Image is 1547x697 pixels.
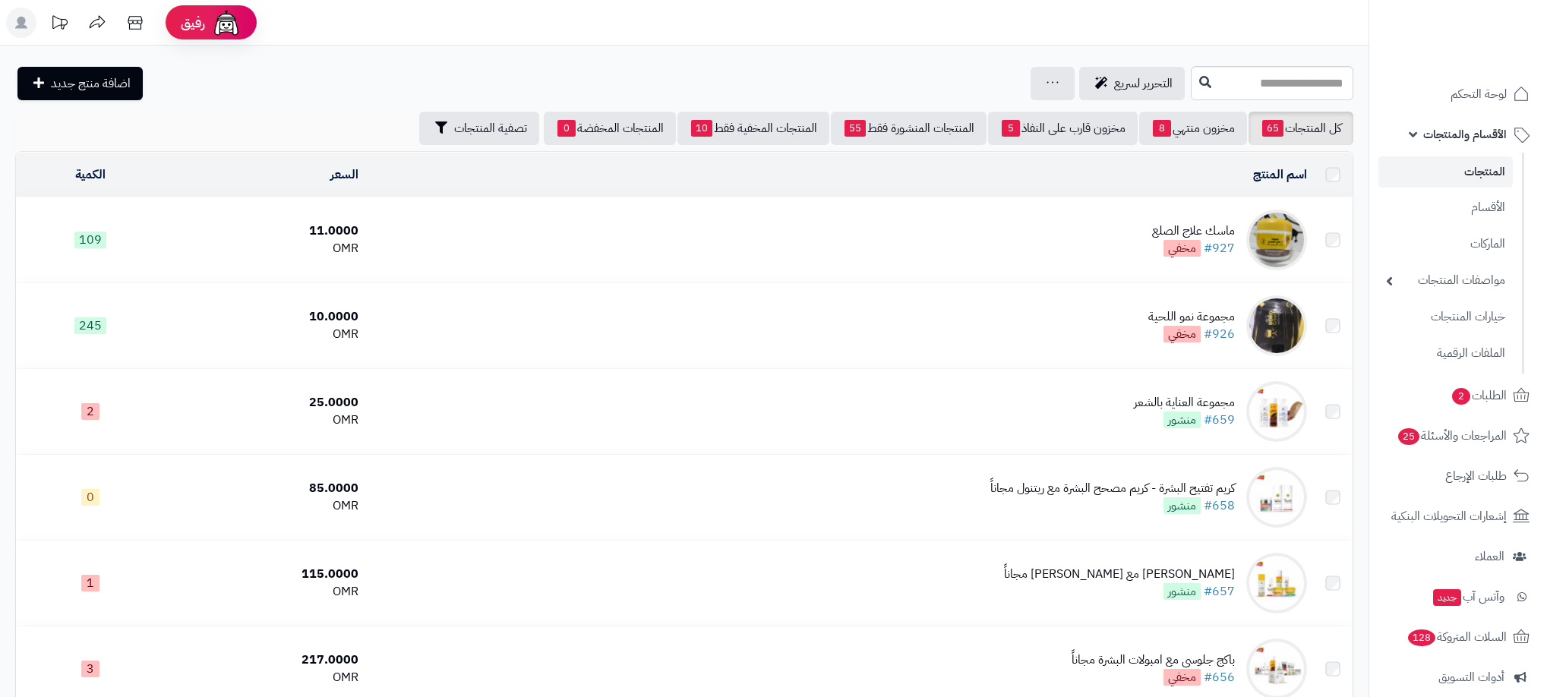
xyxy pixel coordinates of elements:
[1249,112,1353,145] a: كل المنتجات65
[81,489,99,506] span: 0
[1398,428,1419,445] span: 25
[1433,589,1461,606] span: جديد
[81,403,99,420] span: 2
[1204,497,1235,515] a: #658
[1475,546,1504,567] span: العملاء
[454,119,527,137] span: تصفية المنتجات
[1408,629,1435,646] span: 128
[1246,381,1307,442] img: مجموعة العناية بالشعر
[1163,412,1201,428] span: منشور
[1204,325,1235,343] a: #926
[691,120,712,137] span: 10
[1204,582,1235,601] a: #657
[51,74,131,93] span: اضافة منتج جديد
[1072,651,1235,669] div: باكج جلوسي مع امبولات البشرة مجاناً
[171,308,358,326] div: 10.0000
[1246,467,1307,528] img: كريم تفتيح البشرة - كريم مصحح البشرة مع ريتنول مجاناً
[1114,74,1173,93] span: التحرير لسريع
[1378,337,1513,370] a: الملفات الرقمية
[1378,76,1538,112] a: لوحة التحكم
[171,326,358,343] div: OMR
[1378,191,1513,224] a: الأقسام
[171,394,358,412] div: 25.0000
[17,67,143,100] a: اضافة منتج جديد
[171,480,358,497] div: 85.0000
[171,497,358,515] div: OMR
[557,120,576,137] span: 0
[181,14,205,32] span: رفيق
[1163,583,1201,600] span: منشور
[1378,418,1538,454] a: المراجعات والأسئلة25
[1163,240,1201,257] span: مخفي
[1204,239,1235,257] a: #927
[171,240,358,257] div: OMR
[1163,669,1201,686] span: مخفي
[1378,659,1538,695] a: أدوات التسويق
[1378,264,1513,297] a: مواصفات المنتجات
[171,651,358,669] div: 217.0000
[171,412,358,429] div: OMR
[1163,326,1201,342] span: مخفي
[677,112,829,145] a: المنتجات المخفية فقط10
[1134,394,1235,412] div: مجموعة العناية بالشعر
[40,8,78,42] a: تحديثات المنصة
[1397,425,1507,446] span: المراجعات والأسئلة
[1153,120,1171,137] span: 8
[1452,388,1470,405] span: 2
[1246,553,1307,613] img: باكج شايني مع كريم نضارة مجاناً
[171,583,358,601] div: OMR
[1378,458,1538,494] a: طلبات الإرجاع
[1378,301,1513,333] a: خيارات المنتجات
[1432,586,1504,607] span: وآتس آب
[1378,228,1513,260] a: الماركات
[1378,377,1538,414] a: الطلبات2
[211,8,242,38] img: ai-face.png
[1148,308,1235,326] div: مجموعة نمو اللحية
[1451,84,1507,105] span: لوحة التحكم
[1204,411,1235,429] a: #659
[990,480,1235,497] div: كريم تفتيح البشرة - كريم مصحح البشرة مع ريتنول مجاناً
[1378,579,1538,615] a: وآتس آبجديد
[1204,668,1235,686] a: #656
[1378,538,1538,575] a: العملاء
[1378,498,1538,535] a: إشعارات التحويلات البنكية
[1253,166,1307,184] a: اسم المنتج
[74,317,106,334] span: 245
[1139,112,1247,145] a: مخزون منتهي8
[1079,67,1185,100] a: التحرير لسريع
[171,222,358,240] div: 11.0000
[1378,156,1513,188] a: المنتجات
[1445,465,1507,487] span: طلبات الإرجاع
[171,566,358,583] div: 115.0000
[1163,497,1201,514] span: منشور
[544,112,676,145] a: المنتجات المخفضة0
[845,120,866,137] span: 55
[1378,619,1538,655] a: السلات المتروكة128
[330,166,358,184] a: السعر
[1262,120,1283,137] span: 65
[1423,124,1507,145] span: الأقسام والمنتجات
[1004,566,1235,583] div: [PERSON_NAME] مع [PERSON_NAME] مجاناً
[831,112,987,145] a: المنتجات المنشورة فقط55
[75,166,106,184] a: الكمية
[1451,385,1507,406] span: الطلبات
[81,661,99,677] span: 3
[81,575,99,591] span: 1
[988,112,1138,145] a: مخزون قارب على النفاذ5
[1438,667,1504,688] span: أدوات التسويق
[74,232,106,248] span: 109
[1002,120,1020,137] span: 5
[1246,210,1307,270] img: ماسك علاج الصلع
[1152,222,1235,240] div: ماسك علاج الصلع
[1407,626,1507,648] span: السلات المتروكة
[1391,506,1507,527] span: إشعارات التحويلات البنكية
[171,669,358,686] div: OMR
[419,112,539,145] button: تصفية المنتجات
[1246,295,1307,356] img: مجموعة نمو اللحية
